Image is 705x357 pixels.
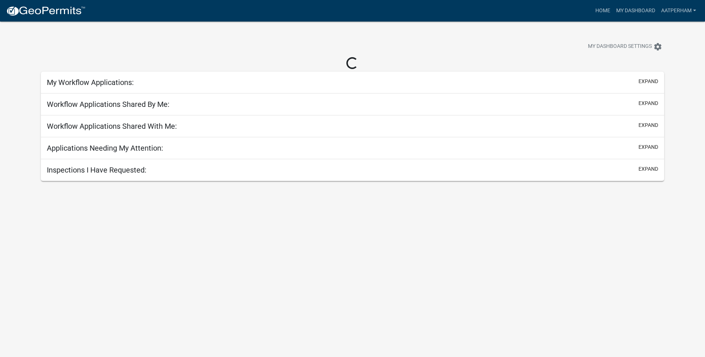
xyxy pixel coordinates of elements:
h5: My Workflow Applications: [47,78,134,87]
h5: Applications Needing My Attention: [47,144,163,153]
span: My Dashboard Settings [588,42,652,51]
button: expand [638,78,658,85]
i: settings [653,42,662,51]
button: My Dashboard Settingssettings [582,39,668,54]
a: My Dashboard [613,4,658,18]
button: expand [638,121,658,129]
h5: Workflow Applications Shared With Me: [47,122,177,131]
h5: Workflow Applications Shared By Me: [47,100,169,109]
button: expand [638,99,658,107]
button: expand [638,143,658,151]
h5: Inspections I Have Requested: [47,166,146,174]
button: expand [638,165,658,173]
a: AATPerham [658,4,699,18]
a: Home [592,4,613,18]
